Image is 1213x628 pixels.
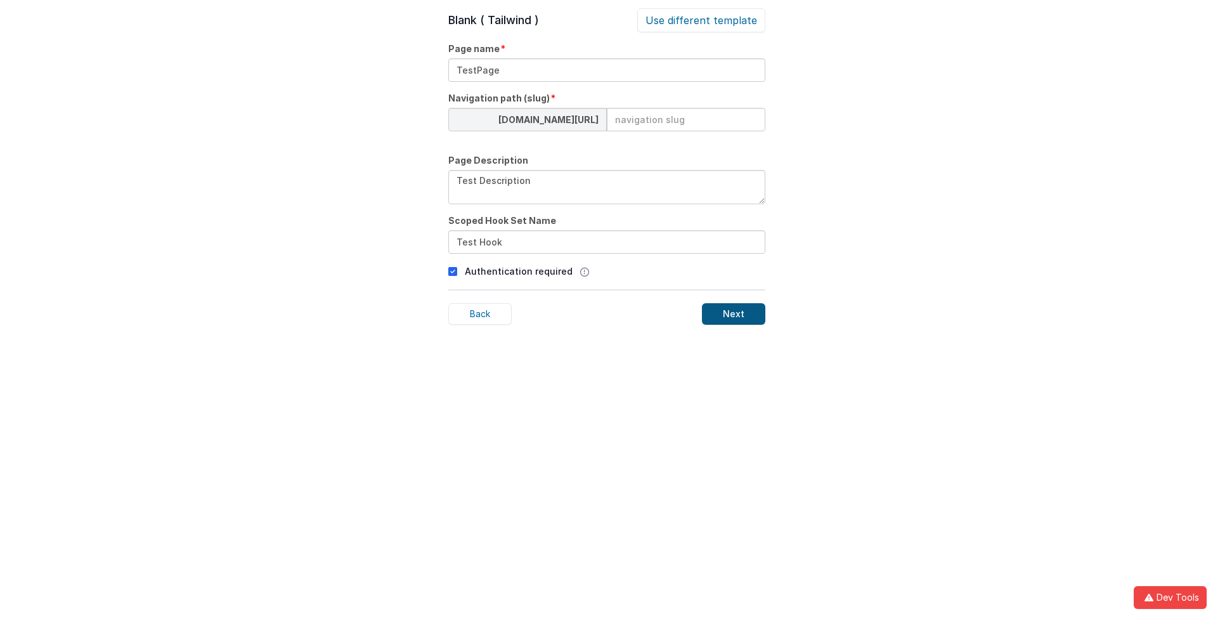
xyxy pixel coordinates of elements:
[1134,586,1207,609] button: Dev Tools
[448,11,539,29] h1: Blank ( Tailwind )
[702,303,765,325] div: Next
[448,58,765,82] input: Page Name
[465,265,573,278] p: Authentication required
[607,108,765,131] input: navigation slug
[448,154,528,167] span: Page Description
[448,43,500,55] span: Page name
[448,92,550,105] span: Navigation path (slug)
[448,214,556,227] span: Scoped Hook Set Name
[448,303,512,325] div: Back
[637,8,765,32] div: Use different template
